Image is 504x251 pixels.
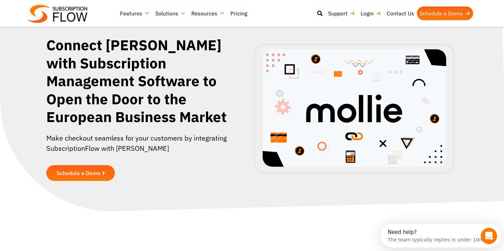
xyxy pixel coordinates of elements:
[46,36,233,126] h1: Connect [PERSON_NAME] with Subscription Management Software to Open the Door to the European Busi...
[7,11,103,18] div: The team typically replies in under 10m
[27,5,87,23] img: Subscriptionflow
[228,6,250,20] a: Pricing
[153,6,189,20] a: Solutions
[325,6,358,20] a: Support
[381,224,501,248] iframe: Intercom live chat discovery launcher
[7,6,103,11] div: Need help?
[3,3,123,22] div: Open Intercom Messenger
[481,228,497,244] iframe: Intercom live chat
[117,6,153,20] a: Features
[46,133,233,160] p: Make checkout seamless for your customers by integrating SubscriptionFlow with [PERSON_NAME]
[358,6,384,20] a: Login
[46,165,115,181] a: Schedule a Demo
[57,170,100,176] span: Schedule a Demo
[384,6,417,20] a: Contact Us
[189,6,228,20] a: Resources
[417,6,473,20] a: Schedule a Demo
